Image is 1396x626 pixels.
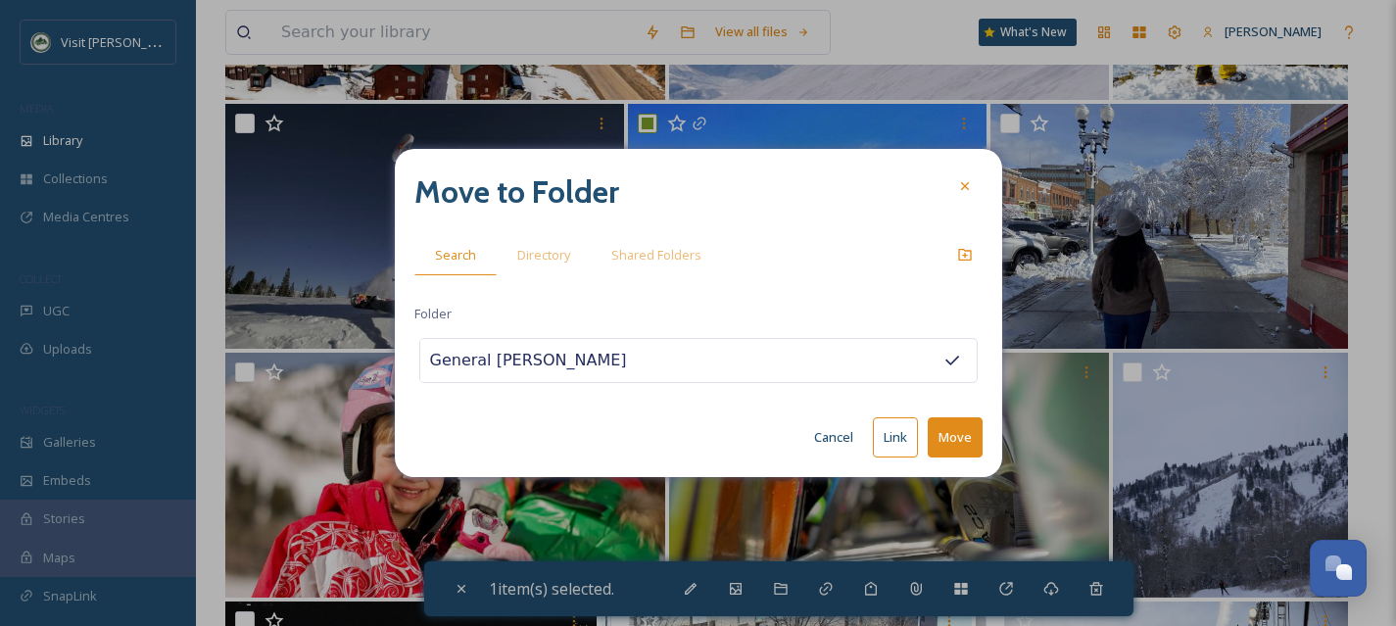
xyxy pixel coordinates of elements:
button: Link [873,417,918,457]
h2: Move to Folder [414,169,619,216]
button: Open Chat [1310,540,1367,597]
span: Folder [414,305,452,323]
button: Move [928,417,983,457]
button: Cancel [804,418,863,457]
span: Directory [517,246,570,265]
span: Search [435,246,476,265]
input: Search for a folder [420,339,636,382]
span: Shared Folders [611,246,701,265]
